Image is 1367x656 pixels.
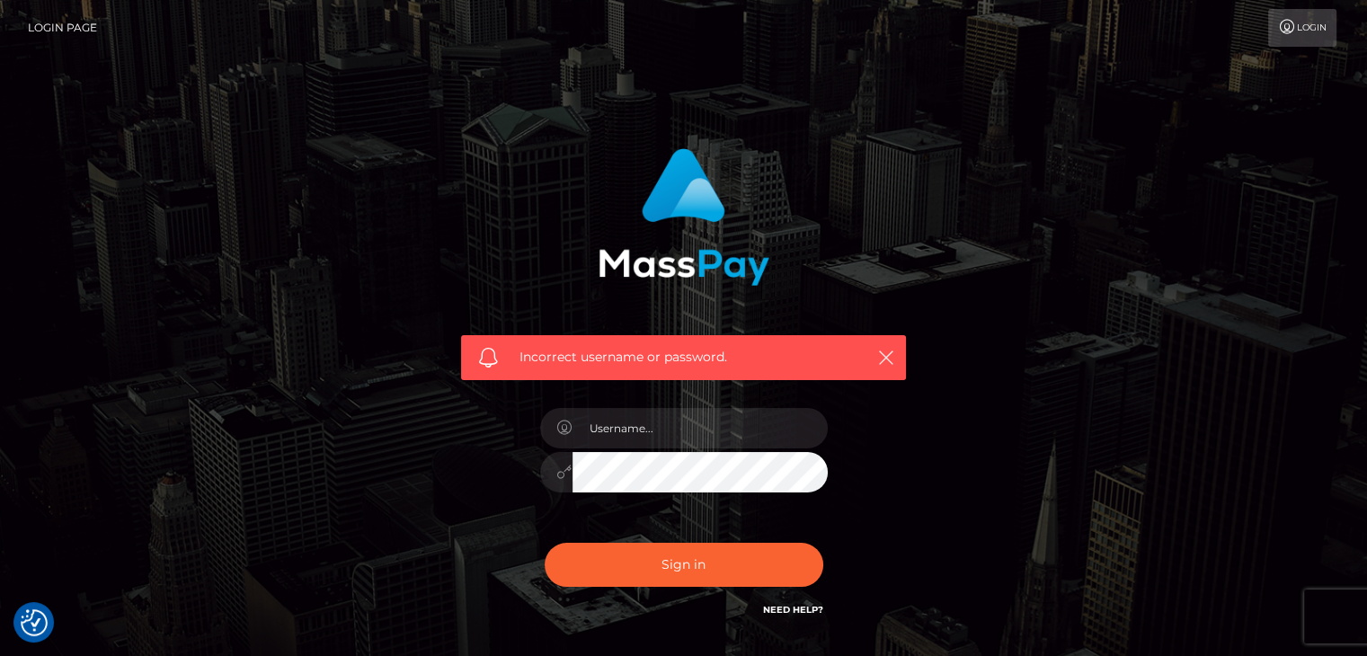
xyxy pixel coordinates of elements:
[21,609,48,636] button: Consent Preferences
[21,609,48,636] img: Revisit consent button
[599,148,769,286] img: MassPay Login
[763,604,823,616] a: Need Help?
[573,408,828,448] input: Username...
[28,9,97,47] a: Login Page
[519,348,848,367] span: Incorrect username or password.
[545,543,823,587] button: Sign in
[1268,9,1336,47] a: Login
